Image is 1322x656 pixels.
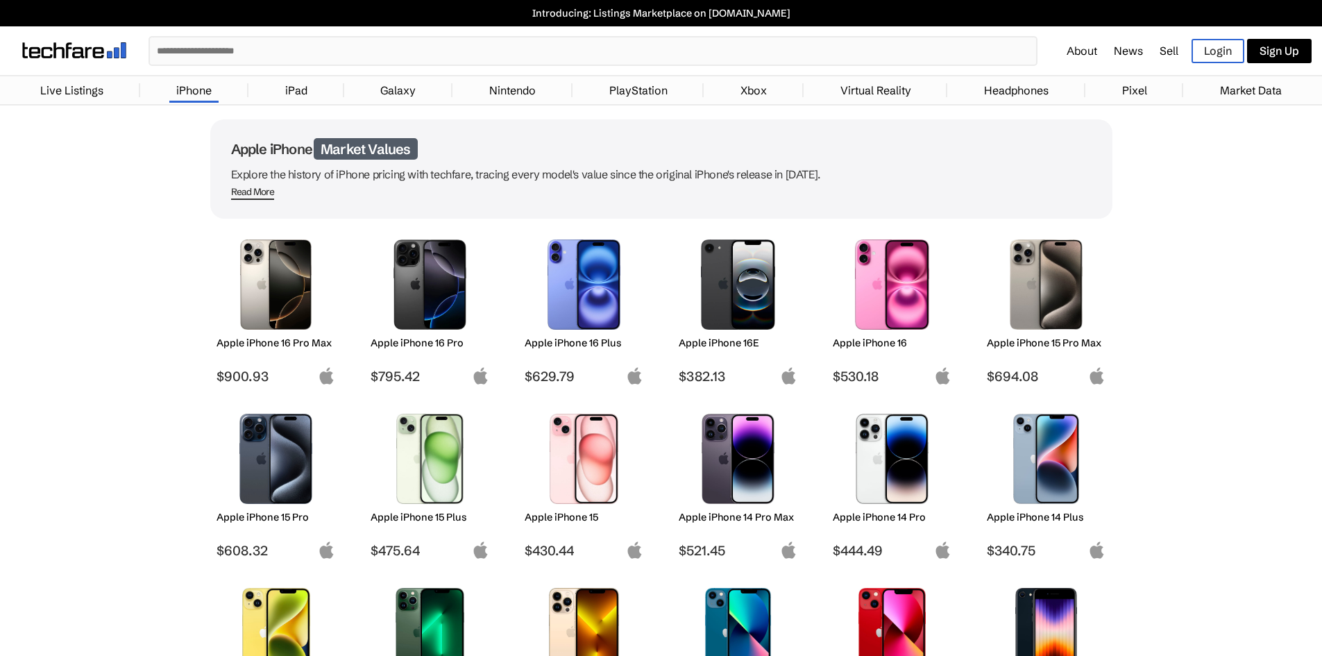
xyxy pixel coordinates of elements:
[689,239,787,330] img: iPhone 16E
[231,140,1092,158] h1: Apple iPhone
[381,414,479,504] img: iPhone 15 Plus
[318,541,335,559] img: apple-logo
[318,367,335,385] img: apple-logo
[987,542,1105,559] span: $340.75
[602,76,675,104] a: PlayStation
[934,367,951,385] img: apple-logo
[217,368,335,385] span: $900.93
[1192,39,1244,63] a: Login
[535,414,633,504] img: iPhone 15
[227,414,325,504] img: iPhone 15 Pro
[679,511,797,523] h2: Apple iPhone 14 Pro Max
[231,186,275,200] span: Read More
[1088,367,1105,385] img: apple-logo
[22,42,126,58] img: techfare logo
[672,407,804,559] a: iPhone 14 Pro Max Apple iPhone 14 Pro Max $521.45 apple-logo
[689,414,787,504] img: iPhone 14 Pro Max
[525,337,643,349] h2: Apple iPhone 16 Plus
[1247,39,1312,63] a: Sign Up
[626,367,643,385] img: apple-logo
[679,368,797,385] span: $382.13
[833,337,951,349] h2: Apple iPhone 16
[1115,76,1154,104] a: Pixel
[977,76,1056,104] a: Headphones
[525,368,643,385] span: $629.79
[364,407,496,559] a: iPhone 15 Plus Apple iPhone 15 Plus $475.64 apple-logo
[1213,76,1289,104] a: Market Data
[314,138,418,160] span: Market Values
[278,76,314,104] a: iPad
[679,542,797,559] span: $521.45
[833,542,951,559] span: $444.49
[626,541,643,559] img: apple-logo
[987,368,1105,385] span: $694.08
[1088,541,1105,559] img: apple-logo
[364,233,496,385] a: iPhone 16 Pro Apple iPhone 16 Pro $795.42 apple-logo
[33,76,110,104] a: Live Listings
[371,542,489,559] span: $475.64
[169,76,219,104] a: iPhone
[231,186,275,198] div: Read More
[827,233,958,385] a: iPhone 16 Apple iPhone 16 $530.18 apple-logo
[833,511,951,523] h2: Apple iPhone 14 Pro
[934,541,951,559] img: apple-logo
[843,239,941,330] img: iPhone 16
[518,233,650,385] a: iPhone 16 Plus Apple iPhone 16 Plus $629.79 apple-logo
[217,542,335,559] span: $608.32
[672,233,804,385] a: iPhone 16E Apple iPhone 16E $382.13 apple-logo
[833,76,918,104] a: Virtual Reality
[525,542,643,559] span: $430.44
[987,337,1105,349] h2: Apple iPhone 15 Pro Max
[227,239,325,330] img: iPhone 16 Pro Max
[987,511,1105,523] h2: Apple iPhone 14 Plus
[1160,44,1178,58] a: Sell
[472,541,489,559] img: apple-logo
[981,407,1112,559] a: iPhone 14 Plus Apple iPhone 14 Plus $340.75 apple-logo
[472,367,489,385] img: apple-logo
[7,7,1315,19] a: Introducing: Listings Marketplace on [DOMAIN_NAME]
[679,337,797,349] h2: Apple iPhone 16E
[518,407,650,559] a: iPhone 15 Apple iPhone 15 $430.44 apple-logo
[373,76,423,104] a: Galaxy
[734,76,774,104] a: Xbox
[780,541,797,559] img: apple-logo
[843,414,941,504] img: iPhone 14 Pro
[1114,44,1143,58] a: News
[381,239,479,330] img: iPhone 16 Pro
[1067,44,1097,58] a: About
[371,337,489,349] h2: Apple iPhone 16 Pro
[997,414,1095,504] img: iPhone 14 Plus
[780,367,797,385] img: apple-logo
[827,407,958,559] a: iPhone 14 Pro Apple iPhone 14 Pro $444.49 apple-logo
[833,368,951,385] span: $530.18
[371,368,489,385] span: $795.42
[997,239,1095,330] img: iPhone 15 Pro Max
[210,407,342,559] a: iPhone 15 Pro Apple iPhone 15 Pro $608.32 apple-logo
[217,511,335,523] h2: Apple iPhone 15 Pro
[217,337,335,349] h2: Apple iPhone 16 Pro Max
[981,233,1112,385] a: iPhone 15 Pro Max Apple iPhone 15 Pro Max $694.08 apple-logo
[525,511,643,523] h2: Apple iPhone 15
[371,511,489,523] h2: Apple iPhone 15 Plus
[210,233,342,385] a: iPhone 16 Pro Max Apple iPhone 16 Pro Max $900.93 apple-logo
[482,76,543,104] a: Nintendo
[231,165,1092,184] p: Explore the history of iPhone pricing with techfare, tracing every model's value since the origin...
[535,239,633,330] img: iPhone 16 Plus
